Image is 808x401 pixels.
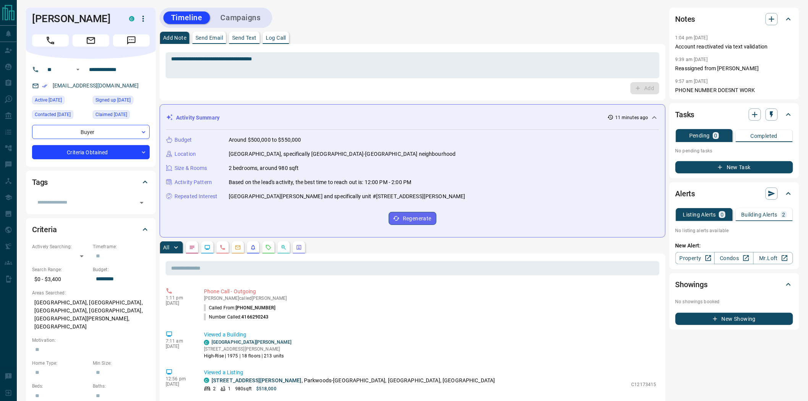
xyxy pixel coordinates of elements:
[32,96,89,107] div: Sun Aug 17 2025
[675,86,793,94] p: PHONE NUMBER DOESNT WORK
[213,11,268,24] button: Campaigns
[196,35,223,40] p: Send Email
[163,245,169,250] p: All
[175,192,217,200] p: Repeated Interest
[689,133,710,138] p: Pending
[32,34,69,47] span: Call
[204,288,656,296] p: Phone Call - Outgoing
[93,266,150,273] p: Budget:
[675,188,695,200] h2: Alerts
[32,360,89,367] p: Home Type:
[714,252,754,264] a: Condos
[166,295,192,301] p: 1:11 pm
[675,227,793,234] p: No listing alerts available
[242,314,269,320] span: 4166290243
[675,57,708,62] p: 9:39 am [DATE]
[163,35,186,40] p: Add Note
[93,110,150,121] div: Thu Feb 22 2024
[742,212,778,217] p: Building Alerts
[176,114,220,122] p: Activity Summary
[675,275,793,294] div: Showings
[93,243,150,250] p: Timeframe:
[212,377,302,383] a: [STREET_ADDRESS][PERSON_NAME]
[204,304,275,311] p: Called From:
[163,11,210,24] button: Timeline
[250,244,256,251] svg: Listing Alerts
[265,244,271,251] svg: Requests
[32,145,150,159] div: Criteria Obtained
[204,296,656,301] p: [PERSON_NAME] called [PERSON_NAME]
[204,369,656,377] p: Viewed a Listing
[632,381,656,388] p: C12173415
[166,376,192,382] p: 12:56 pm
[204,340,209,345] div: condos.ca
[93,360,150,367] p: Min Size:
[32,337,150,344] p: Motivation:
[229,178,411,186] p: Based on the lead's activity, the best time to reach out is: 12:00 PM - 2:00 PM
[95,111,127,118] span: Claimed [DATE]
[229,164,299,172] p: 2 bedrooms, around 980 sqft
[42,83,47,89] svg: Email Verified
[212,377,495,385] p: , Parkwoods-[GEOGRAPHIC_DATA], [GEOGRAPHIC_DATA], [GEOGRAPHIC_DATA]
[32,176,48,188] h2: Tags
[296,244,302,251] svg: Agent Actions
[714,133,718,138] p: 0
[32,125,150,139] div: Buyer
[229,150,456,158] p: [GEOGRAPHIC_DATA], specifically [GEOGRAPHIC_DATA]-[GEOGRAPHIC_DATA] neighbourhood
[204,352,291,359] p: High-Rise | 1975 | 18 floors | 213 units
[204,244,210,251] svg: Lead Browsing Activity
[782,212,785,217] p: 2
[675,298,793,305] p: No showings booked
[32,13,118,25] h1: [PERSON_NAME]
[204,378,209,383] div: condos.ca
[73,65,82,74] button: Open
[32,243,89,250] p: Actively Searching:
[32,383,89,390] p: Beds:
[53,82,139,89] a: [EMAIL_ADDRESS][DOMAIN_NAME]
[189,244,195,251] svg: Notes
[236,305,275,310] span: [PHONE_NUMBER]
[32,289,150,296] p: Areas Searched:
[166,382,192,387] p: [DATE]
[721,212,724,217] p: 0
[675,108,695,121] h2: Tasks
[32,220,150,239] div: Criteria
[32,266,89,273] p: Search Range:
[204,314,269,320] p: Number Called:
[32,273,89,286] p: $0 - $3,400
[675,13,695,25] h2: Notes
[229,136,301,144] p: Around $500,000 to $550,000
[235,385,252,392] p: 980 sqft
[256,385,276,392] p: $518,000
[675,145,793,157] p: No pending tasks
[228,385,231,392] p: 1
[175,178,212,186] p: Activity Pattern
[281,244,287,251] svg: Opportunities
[129,16,134,21] div: condos.ca
[95,96,131,104] span: Signed up [DATE]
[35,111,71,118] span: Contacted [DATE]
[166,111,659,125] div: Activity Summary11 minutes ago
[235,244,241,251] svg: Emails
[32,296,150,333] p: [GEOGRAPHIC_DATA], [GEOGRAPHIC_DATA], [GEOGRAPHIC_DATA], [GEOGRAPHIC_DATA], [GEOGRAPHIC_DATA][PER...
[389,212,436,225] button: Regenerate
[204,346,291,352] p: [STREET_ADDRESS][PERSON_NAME]
[675,184,793,203] div: Alerts
[675,79,708,84] p: 9:57 am [DATE]
[32,223,57,236] h2: Criteria
[615,114,648,121] p: 11 minutes ago
[175,150,196,158] p: Location
[675,10,793,28] div: Notes
[675,65,793,73] p: Reassigned from [PERSON_NAME]
[675,242,793,250] p: New Alert:
[232,35,257,40] p: Send Text
[675,35,708,40] p: 1:04 pm [DATE]
[93,96,150,107] div: Sat Dec 20 2014
[175,164,207,172] p: Size & Rooms
[35,96,62,104] span: Active [DATE]
[113,34,150,47] span: Message
[675,161,793,173] button: New Task
[175,136,192,144] p: Budget
[136,197,147,208] button: Open
[166,301,192,306] p: [DATE]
